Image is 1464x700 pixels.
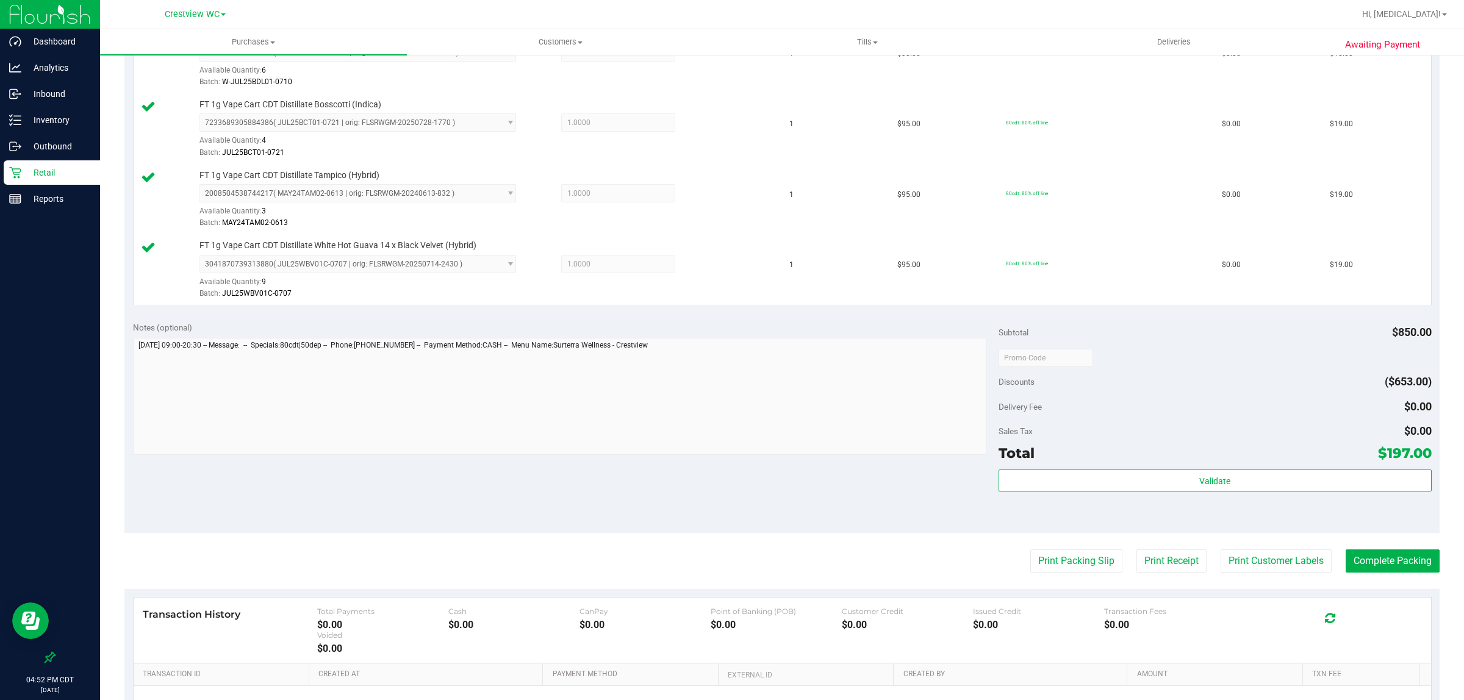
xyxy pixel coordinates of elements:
[1222,259,1241,271] span: $0.00
[714,29,1021,55] a: Tills
[448,619,579,630] div: $0.00
[1006,260,1048,266] span: 80cdt: 80% off line
[317,643,448,654] div: $0.00
[1404,400,1432,413] span: $0.00
[1006,190,1048,196] span: 80cdt: 80% off line
[973,619,1104,630] div: $0.00
[897,118,920,130] span: $95.00
[1330,118,1353,130] span: $19.00
[897,259,920,271] span: $95.00
[5,674,95,685] p: 04:52 PM CDT
[1222,189,1241,201] span: $0.00
[9,193,21,205] inline-svg: Reports
[1385,375,1432,388] span: ($653.00)
[199,77,220,86] span: Batch:
[718,664,893,686] th: External ID
[222,289,292,298] span: JUL25WBV01C-0707
[9,140,21,152] inline-svg: Outbound
[100,29,407,55] a: Purchases
[999,371,1035,393] span: Discounts
[579,619,711,630] div: $0.00
[21,139,95,154] p: Outbound
[21,113,95,127] p: Inventory
[1199,476,1230,486] span: Validate
[1104,607,1235,616] div: Transaction Fees
[1330,189,1353,201] span: $19.00
[1136,549,1207,573] button: Print Receipt
[21,87,95,101] p: Inbound
[199,170,379,181] span: FT 1g Vape Cart CDT Distillate Tampico (Hybrid)
[222,148,284,157] span: JUL25BCT01-0721
[407,29,714,55] a: Customers
[21,165,95,180] p: Retail
[789,259,794,271] span: 1
[1021,29,1327,55] a: Deliveries
[12,602,49,639] iframe: Resource center
[199,240,476,251] span: FT 1g Vape Cart CDT Distillate White Hot Guava 14 x Black Velvet (Hybrid)
[999,327,1028,337] span: Subtotal
[199,202,533,226] div: Available Quantity:
[21,191,95,206] p: Reports
[9,88,21,100] inline-svg: Inbound
[999,470,1432,491] button: Validate
[1221,549,1332,573] button: Print Customer Labels
[903,670,1123,679] a: Created By
[21,60,95,75] p: Analytics
[1330,259,1353,271] span: $19.00
[1378,445,1432,462] span: $197.00
[9,114,21,126] inline-svg: Inventory
[1312,670,1415,679] a: Txn Fee
[1392,326,1432,338] span: $850.00
[1222,118,1241,130] span: $0.00
[553,670,714,679] a: Payment Method
[999,402,1042,412] span: Delivery Fee
[318,670,538,679] a: Created At
[9,35,21,48] inline-svg: Dashboard
[1006,120,1048,126] span: 80cdt: 80% off line
[711,607,842,616] div: Point of Banking (POB)
[448,607,579,616] div: Cash
[1345,38,1420,52] span: Awaiting Payment
[1346,549,1440,573] button: Complete Packing
[199,148,220,157] span: Batch:
[714,37,1020,48] span: Tills
[1030,549,1122,573] button: Print Packing Slip
[199,218,220,227] span: Batch:
[21,34,95,49] p: Dashboard
[999,349,1093,367] input: Promo Code
[897,189,920,201] span: $95.00
[143,670,304,679] a: Transaction ID
[789,118,794,130] span: 1
[199,99,381,110] span: FT 1g Vape Cart CDT Distillate Bosscotti (Indica)
[262,136,266,145] span: 4
[1104,619,1235,630] div: $0.00
[1404,424,1432,437] span: $0.00
[789,189,794,201] span: 1
[317,630,448,640] div: Voided
[262,277,266,286] span: 9
[973,607,1104,616] div: Issued Credit
[100,37,407,48] span: Purchases
[1137,670,1298,679] a: Amount
[44,651,56,663] label: Pin the sidebar to full width on large screens
[9,166,21,179] inline-svg: Retail
[579,607,711,616] div: CanPay
[199,273,533,297] div: Available Quantity:
[199,289,220,298] span: Batch:
[317,619,448,630] div: $0.00
[317,607,448,616] div: Total Payments
[1362,9,1441,19] span: Hi, [MEDICAL_DATA]!
[999,445,1035,462] span: Total
[199,132,533,155] div: Available Quantity:
[133,323,192,332] span: Notes (optional)
[5,685,95,695] p: [DATE]
[9,62,21,74] inline-svg: Analytics
[222,218,288,227] span: MAY24TAM02-0613
[842,619,973,630] div: $0.00
[407,37,713,48] span: Customers
[222,77,292,86] span: W-JUL25BDL01-0710
[1141,37,1207,48] span: Deliveries
[999,426,1033,436] span: Sales Tax
[711,619,842,630] div: $0.00
[165,9,220,20] span: Crestview WC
